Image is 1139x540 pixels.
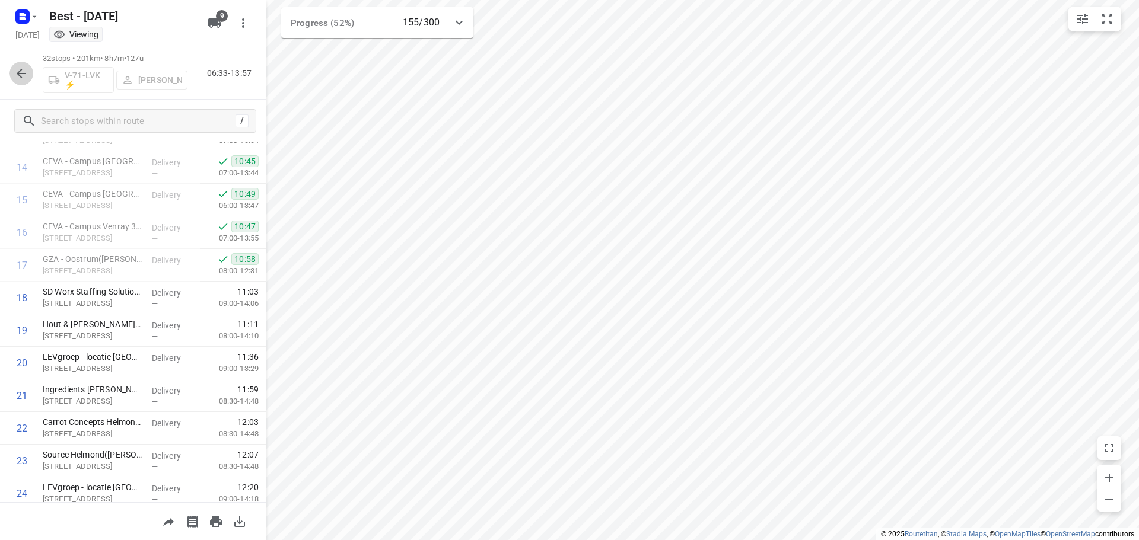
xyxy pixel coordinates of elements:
[43,188,142,200] p: CEVA - Campus [GEOGRAPHIC_DATA] 4([PERSON_NAME])
[41,112,236,130] input: Search stops within route
[237,384,259,395] span: 11:59
[237,481,259,493] span: 12:20
[217,155,229,167] svg: Done
[152,287,196,299] p: Delivery
[43,200,142,212] p: [STREET_ADDRESS]
[152,156,196,168] p: Delivery
[200,428,259,440] p: 08:30-14:48
[203,11,227,35] button: 9
[237,318,259,330] span: 11:11
[200,232,259,244] p: 07:00-13:55
[152,254,196,266] p: Delivery
[236,114,249,127] div: /
[43,167,142,179] p: [STREET_ADDRESS]
[231,188,259,200] span: 10:49
[152,189,196,201] p: Delivery
[43,286,142,298] p: SD Worx Staffing Solutions - venray keizersveld (Thuur Wekking)
[231,221,259,232] span: 10:47
[152,385,196,397] p: Delivery
[1071,7,1095,31] button: Map settings
[152,267,158,276] span: —
[43,155,142,167] p: CEVA - Campus [GEOGRAPHIC_DATA] 2([PERSON_NAME])
[43,395,142,407] p: [STREET_ADDRESS]
[1046,530,1095,538] a: OpenStreetMap
[200,167,259,179] p: 07:00-13:44
[17,423,27,434] div: 22
[43,265,142,277] p: [STREET_ADDRESS]
[152,169,158,178] span: —
[152,202,158,210] span: —
[152,222,196,234] p: Delivery
[43,253,142,265] p: GZA - Oostrum(Adelinde Basjes)
[946,530,987,538] a: Stadia Maps
[157,515,180,526] span: Share route
[124,54,126,63] span: •
[152,450,196,462] p: Delivery
[237,286,259,298] span: 11:03
[237,449,259,461] span: 12:07
[1095,7,1119,31] button: Fit zoom
[152,483,196,494] p: Delivery
[200,298,259,309] p: 09:00-14:06
[1068,7,1121,31] div: small contained button group
[200,200,259,212] p: 06:00-13:47
[43,318,142,330] p: Hout & Vorm(Antoinet van Eijk)
[126,54,144,63] span: 127u
[43,449,142,461] p: Source Helmond(Jeanne van der Burgt)
[43,221,142,232] p: CEVA - Campus Venray 3(Marcel Thomassen)
[152,430,158,439] span: —
[17,390,27,401] div: 21
[200,265,259,277] p: 08:00-12:31
[152,462,158,471] span: —
[217,188,229,200] svg: Done
[17,455,27,466] div: 23
[53,28,98,40] div: You are currently in view mode. To make any changes, go to edit project.
[43,351,142,363] p: LEVgroep - locatie Deurne(Annemieke Voogd)
[152,319,196,331] p: Delivery
[17,325,27,336] div: 19
[43,428,142,440] p: [STREET_ADDRESS]
[228,515,252,526] span: Download route
[152,397,158,406] span: —
[881,530,1134,538] li: © 2025 , © , © © contributors
[231,253,259,265] span: 10:58
[152,352,196,364] p: Delivery
[152,332,158,341] span: —
[152,234,158,243] span: —
[995,530,1041,538] a: OpenMapTiles
[237,351,259,363] span: 11:36
[207,67,256,79] p: 06:33-13:57
[43,416,142,428] p: Carrot Concepts Helmond(Jeanne van der Burgt)
[17,227,27,238] div: 16
[17,260,27,271] div: 17
[17,194,27,206] div: 15
[17,162,27,173] div: 14
[291,18,354,28] span: Progress (52%)
[200,363,259,375] p: 09:00-13:29
[43,384,142,395] p: Ingredients Helmond(Jeanne van der Burgt)
[17,292,27,303] div: 18
[200,493,259,505] p: 09:00-14:18
[152,417,196,429] p: Delivery
[43,461,142,472] p: [STREET_ADDRESS]
[17,357,27,369] div: 20
[200,461,259,472] p: 08:30-14:48
[200,330,259,342] p: 08:00-14:10
[281,7,473,38] div: Progress (52%)155/300
[43,298,142,309] p: [STREET_ADDRESS]
[216,10,228,22] span: 9
[231,155,259,167] span: 10:45
[43,232,142,244] p: [STREET_ADDRESS]
[204,515,228,526] span: Print route
[152,299,158,308] span: —
[43,481,142,493] p: LEVgroep - locatie wijkhuis de Brem(Annemieke Voogd)
[17,488,27,499] div: 24
[231,11,255,35] button: More
[200,395,259,407] p: 08:30-14:48
[43,493,142,505] p: [STREET_ADDRESS]
[403,15,440,30] p: 155/300
[180,515,204,526] span: Print shipping labels
[43,330,142,342] p: Industriestraat 8, Venray
[217,221,229,232] svg: Done
[237,416,259,428] span: 12:03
